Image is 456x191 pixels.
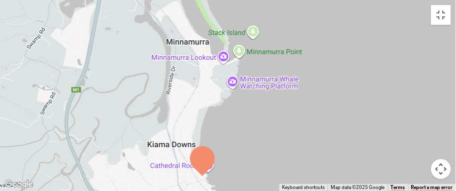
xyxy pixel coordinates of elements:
span: Map data ©2025 Google [331,185,385,190]
button: Keyboard shortcuts [282,184,325,191]
img: Google [2,178,35,191]
a: Terms (opens in new tab) [391,185,405,191]
button: Map camera controls [431,159,451,179]
a: Open this area in Google Maps (opens a new window) [2,178,35,191]
a: Report a map error [411,185,453,191]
